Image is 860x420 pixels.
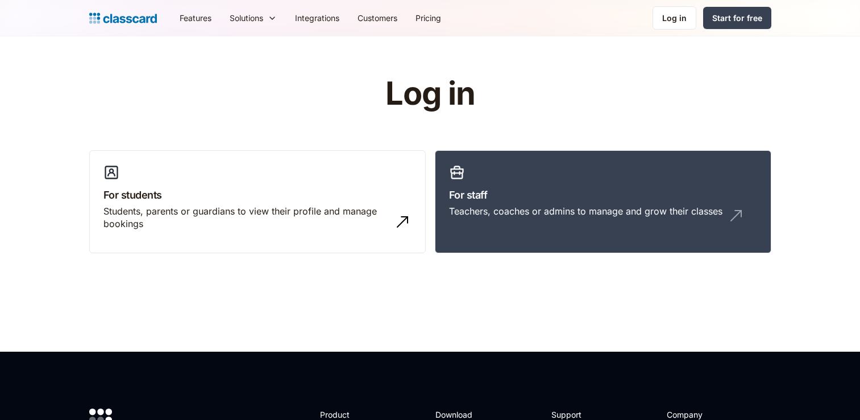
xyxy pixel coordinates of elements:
[435,150,771,254] a: For staffTeachers, coaches or admins to manage and grow their classes
[171,5,221,31] a: Features
[406,5,450,31] a: Pricing
[286,5,348,31] a: Integrations
[662,12,687,24] div: Log in
[89,10,157,26] a: home
[348,5,406,31] a: Customers
[653,6,696,30] a: Log in
[449,187,757,203] h3: For staff
[712,12,762,24] div: Start for free
[89,150,426,254] a: For studentsStudents, parents or guardians to view their profile and manage bookings
[221,5,286,31] div: Solutions
[230,12,263,24] div: Solutions
[703,7,771,29] a: Start for free
[103,187,412,203] h3: For students
[449,205,722,217] div: Teachers, coaches or admins to manage and grow their classes
[103,205,389,230] div: Students, parents or guardians to view their profile and manage bookings
[250,76,610,112] h1: Log in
